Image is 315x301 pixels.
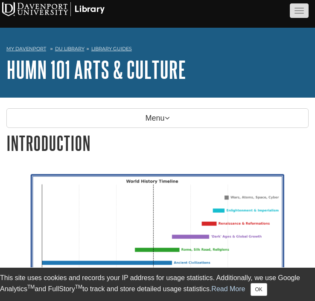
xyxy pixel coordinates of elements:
[211,285,245,292] a: Read More
[251,283,267,296] button: Close
[6,132,309,154] h1: Introduction
[55,46,85,52] a: DU Library
[2,2,105,16] img: Davenport University Logo
[27,284,35,290] sup: TM
[91,46,132,52] a: Library Guides
[6,108,309,128] p: Menu
[75,284,82,290] sup: TM
[6,45,46,52] a: My Davenport
[6,56,186,83] a: HUMN 101 Arts & Culture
